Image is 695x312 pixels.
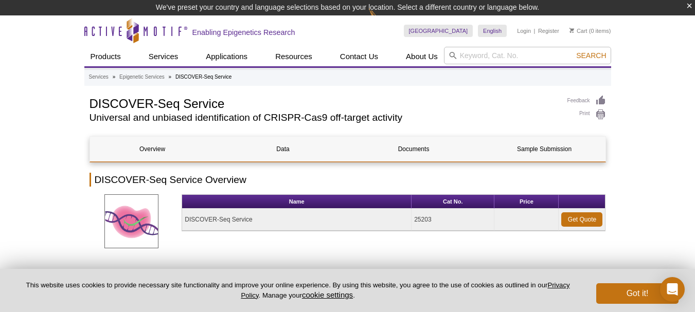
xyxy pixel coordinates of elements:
li: DISCOVER-Seq Service [175,74,231,80]
a: Services [142,47,185,66]
a: Documents [351,137,476,161]
h2: DISCOVER-Seq Service Overview [90,173,606,187]
li: | [534,25,536,37]
a: Privacy Policy [241,281,569,299]
a: Register [538,27,559,34]
input: Keyword, Cat. No. [444,47,611,64]
a: Cart [569,27,587,34]
a: Get Quote [561,212,602,227]
li: (0 items) [569,25,611,37]
a: Resources [269,47,318,66]
button: cookie settings [302,290,353,299]
a: Feedback [567,95,606,106]
th: Price [494,195,559,209]
button: Search [573,51,609,60]
p: This website uses cookies to provide necessary site functionality and improve your online experie... [16,281,579,300]
a: Data [221,137,346,161]
th: Cat No. [412,195,494,209]
span: Search [576,51,606,60]
a: Services [89,72,109,82]
img: Change Here [369,8,396,32]
h2: Enabling Epigenetics Research [192,28,295,37]
td: DISCOVER-Seq Service [182,209,412,231]
a: Overview [90,137,215,161]
a: About Us [400,47,444,66]
div: Open Intercom Messenger [660,277,685,302]
a: English [478,25,507,37]
a: Sample Submission [482,137,607,161]
th: Name [182,195,412,209]
a: [GEOGRAPHIC_DATA] [404,25,473,37]
a: Epigenetic Services [119,72,165,82]
td: 25203 [412,209,494,231]
a: Products [84,47,127,66]
h2: Universal and unbiased identification of CRISPR-Cas9 off-target activity [90,113,557,122]
li: » [113,74,116,80]
img: Your Cart [569,28,574,33]
a: Contact Us [334,47,384,66]
a: Print [567,109,606,120]
button: Got it! [596,283,679,304]
li: » [169,74,172,80]
a: Login [517,27,531,34]
h1: DISCOVER-Seq Service [90,95,557,111]
a: Applications [200,47,254,66]
img: DISCOVER-Seq Service [104,194,158,248]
